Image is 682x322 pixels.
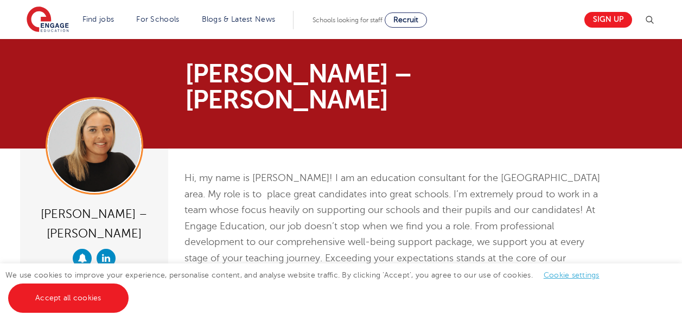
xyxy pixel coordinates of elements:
[385,12,427,28] a: Recruit
[313,16,383,24] span: Schools looking for staff
[5,271,610,302] span: We use cookies to improve your experience, personalise content, and analyse website traffic. By c...
[185,61,443,113] h1: [PERSON_NAME] – [PERSON_NAME]
[136,15,179,23] a: For Schools
[82,15,114,23] a: Find jobs
[8,284,129,313] a: Accept all cookies
[27,7,69,34] img: Engage Education
[544,271,600,279] a: Cookie settings
[393,16,418,24] span: Recruit
[584,12,632,28] a: Sign up
[28,203,160,243] div: [PERSON_NAME] – [PERSON_NAME]
[202,15,276,23] a: Blogs & Latest News
[184,172,600,279] span: Hi, my name is [PERSON_NAME]! I am an education consultant for the [GEOGRAPHIC_DATA] area. My rol...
